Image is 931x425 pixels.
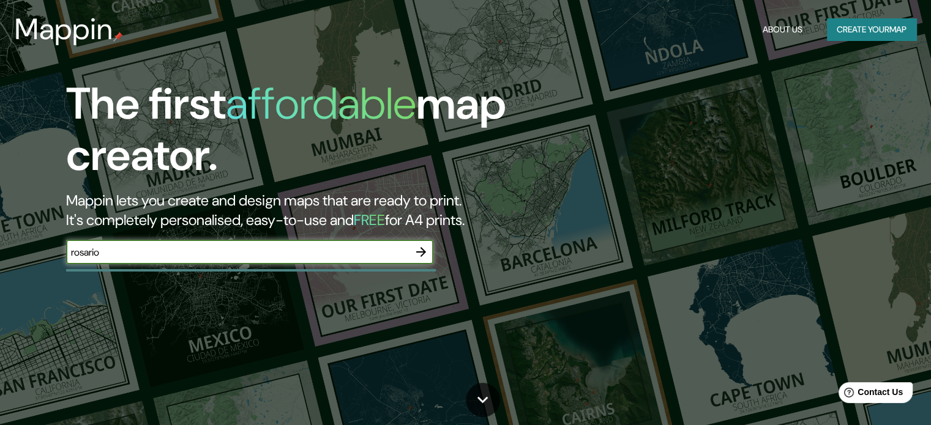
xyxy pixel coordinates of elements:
h3: Mappin [15,12,113,46]
button: About Us [758,18,807,41]
h1: affordable [226,75,416,132]
img: mappin-pin [113,32,123,42]
button: Create yourmap [827,18,916,41]
iframe: Help widget launcher [822,377,918,412]
input: Choose your favourite place [66,245,409,259]
h5: FREE [354,210,385,229]
h1: The first map creator. [66,78,532,191]
h2: Mappin lets you create and design maps that are ready to print. It's completely personalised, eas... [66,191,532,230]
